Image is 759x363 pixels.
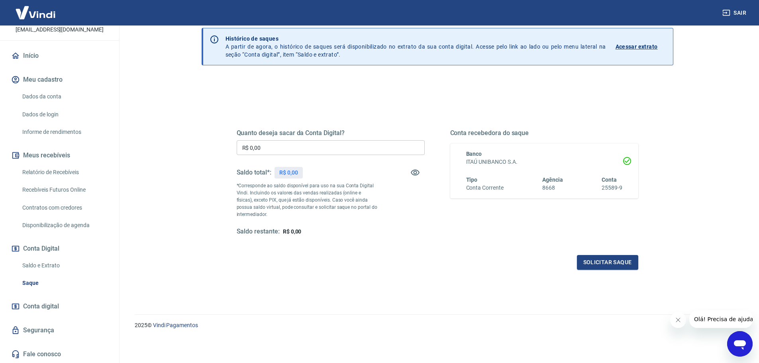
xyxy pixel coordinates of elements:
[237,228,280,236] h5: Saldo restante:
[19,106,110,123] a: Dados de login
[577,255,638,270] button: Solicitar saque
[542,184,563,192] h6: 8668
[5,6,67,12] span: Olá! Precisa de ajuda?
[226,35,606,43] p: Histórico de saques
[10,71,110,88] button: Meu cadastro
[466,184,504,192] h6: Conta Corrente
[602,177,617,183] span: Conta
[19,88,110,105] a: Dados da conta
[10,240,110,257] button: Conta Digital
[616,43,658,51] p: Acessar extrato
[19,124,110,140] a: Informe de rendimentos
[19,200,110,216] a: Contratos com credores
[466,151,482,157] span: Banco
[450,129,638,137] h5: Conta recebedora do saque
[10,298,110,315] a: Conta digital
[542,177,563,183] span: Agência
[153,322,198,328] a: Vindi Pagamentos
[19,182,110,198] a: Recebíveis Futuros Online
[16,26,104,34] p: [EMAIL_ADDRESS][DOMAIN_NAME]
[466,177,478,183] span: Tipo
[237,169,271,177] h5: Saldo total*:
[727,331,753,357] iframe: Botão para abrir a janela de mensagens
[10,47,110,65] a: Início
[19,257,110,274] a: Saldo e Extrato
[19,164,110,181] a: Relatório de Recebíveis
[10,322,110,339] a: Segurança
[602,184,622,192] h6: 25589-9
[689,310,753,328] iframe: Mensagem da empresa
[226,35,606,59] p: A partir de agora, o histórico de saques será disponibilizado no extrato da sua conta digital. Ac...
[135,321,740,330] p: 2025 ©
[23,301,59,312] span: Conta digital
[19,275,110,291] a: Saque
[237,129,425,137] h5: Quanto deseja sacar da Conta Digital?
[237,182,378,218] p: *Corresponde ao saldo disponível para uso na sua Conta Digital Vindi. Incluindo os valores das ve...
[616,35,667,59] a: Acessar extrato
[10,345,110,363] a: Fale conosco
[721,6,749,20] button: Sair
[10,147,110,164] button: Meus recebíveis
[670,312,686,328] iframe: Fechar mensagem
[466,158,622,166] h6: ITAÚ UNIBANCO S.A.
[279,169,298,177] p: R$ 0,00
[19,217,110,233] a: Disponibilização de agenda
[10,0,61,25] img: Vindi
[283,228,302,235] span: R$ 0,00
